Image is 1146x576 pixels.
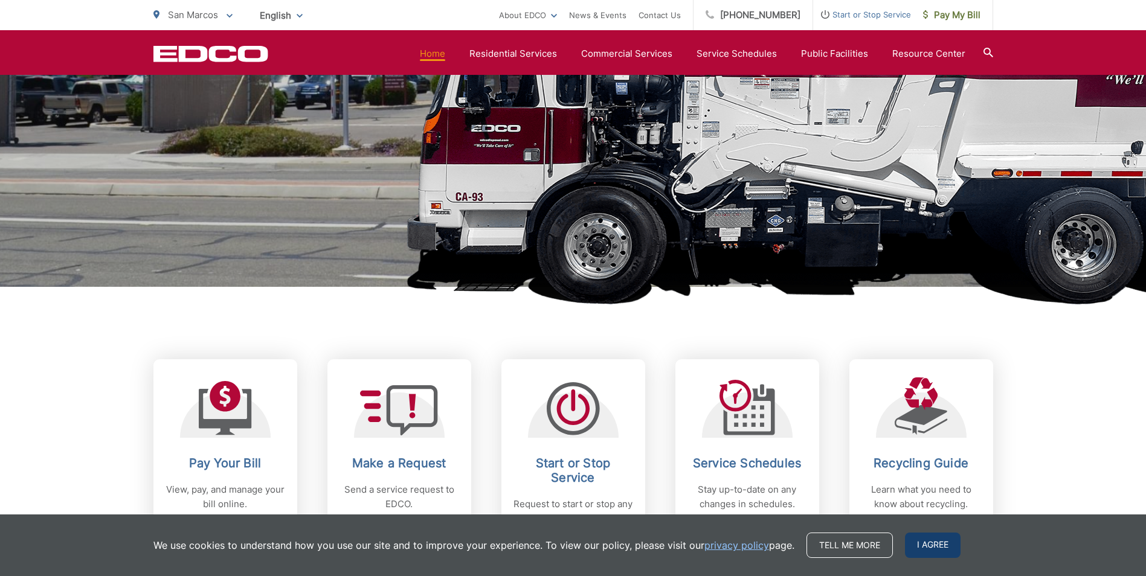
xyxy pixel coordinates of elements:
a: Public Facilities [801,46,868,61]
span: San Marcos [168,9,218,21]
a: Pay Your Bill View, pay, and manage your bill online. [153,359,297,544]
a: Tell me more [806,533,893,558]
a: Service Schedules Stay up-to-date on any changes in schedules. [675,359,819,544]
p: View, pay, and manage your bill online. [166,482,285,511]
h2: Pay Your Bill [166,456,285,470]
h2: Recycling Guide [861,456,981,470]
span: Pay My Bill [923,8,980,22]
a: Contact Us [639,8,681,22]
a: Commercial Services [581,46,672,61]
a: Service Schedules [697,46,777,61]
p: Send a service request to EDCO. [340,482,459,511]
span: English [251,5,312,26]
p: Stay up-to-date on any changes in schedules. [687,482,807,511]
a: Make a Request Send a service request to EDCO. [327,359,471,544]
a: News & Events [569,8,626,22]
a: EDCD logo. Return to the homepage. [153,45,268,62]
a: privacy policy [704,538,769,552]
a: Home [420,46,445,61]
a: About EDCO [499,8,557,22]
a: Resource Center [892,46,965,61]
a: Recycling Guide Learn what you need to know about recycling. [849,359,993,544]
a: Residential Services [469,46,557,61]
h2: Make a Request [340,456,459,470]
h2: Start or Stop Service [513,456,633,485]
p: Request to start or stop any EDCO services. [513,497,633,526]
p: We use cookies to understand how you use our site and to improve your experience. To view our pol... [153,538,794,552]
p: Learn what you need to know about recycling. [861,482,981,511]
h2: Service Schedules [687,456,807,470]
span: I agree [905,533,961,558]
